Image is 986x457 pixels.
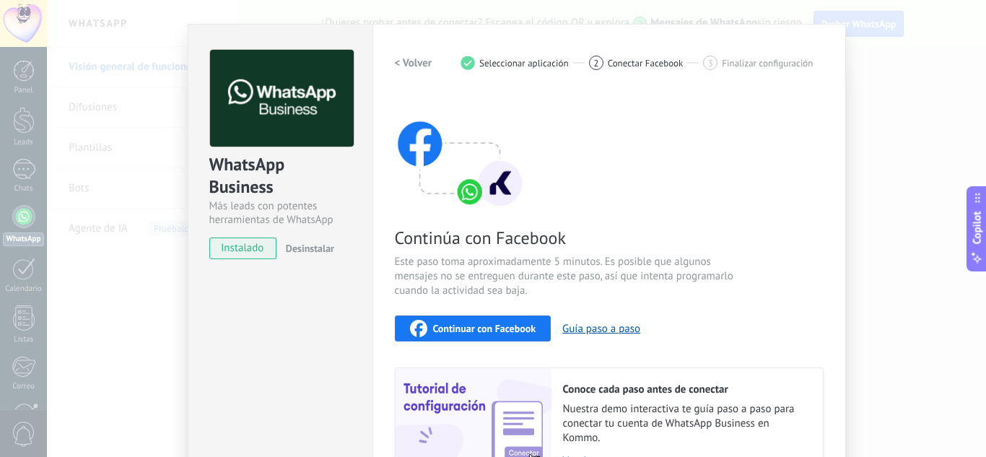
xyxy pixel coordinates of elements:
span: Nuestra demo interactiva te guía paso a paso para conectar tu cuenta de WhatsApp Business en Kommo. [563,402,808,445]
span: Desinstalar [286,242,334,255]
span: Finalizar configuración [722,58,813,69]
span: Continuar con Facebook [433,323,536,334]
span: Copilot [970,211,985,244]
span: 3 [708,57,713,69]
h2: < Volver [395,56,432,70]
span: Seleccionar aplicación [479,58,569,69]
button: Desinstalar [280,238,334,259]
span: Este paso toma aproximadamente 5 minutos. Es posible que algunos mensajes no se entreguen durante... [395,255,738,298]
span: Continúa con Facebook [395,227,738,249]
img: logo_main.png [210,50,354,147]
button: < Volver [395,50,432,76]
span: instalado [210,238,276,259]
button: Continuar con Facebook [395,315,551,341]
div: Más leads con potentes herramientas de WhatsApp [209,199,352,227]
span: 2 [593,57,598,69]
img: connect with facebook [395,93,525,209]
h2: Conoce cada paso antes de conectar [563,383,808,396]
button: Guía paso a paso [562,322,640,336]
div: WhatsApp Business [209,153,352,199]
span: Conectar Facebook [608,58,684,69]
